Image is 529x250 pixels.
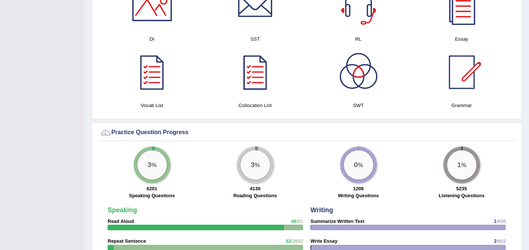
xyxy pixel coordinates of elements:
[207,35,303,43] h4: SST
[104,35,200,43] h4: DI
[494,238,496,244] span: 2
[414,35,510,43] h4: Essay
[310,35,406,43] h4: RL
[414,102,510,109] h4: Grammar
[338,192,379,199] label: Writing Questions
[457,161,461,169] big: 1
[100,127,513,138] div: Practice Question Progress
[296,218,303,224] span: /51
[207,102,303,109] h4: Collocation List
[147,186,157,191] strong: 6201
[233,192,277,199] label: Reading Questions
[310,206,333,214] strong: Writing
[108,218,134,224] strong: Read Aloud
[129,192,175,199] label: Speaking Questions
[291,218,296,224] span: 46
[250,186,260,191] strong: 4139
[439,192,485,199] label: Listening Questions
[286,238,291,244] span: 82
[108,206,137,214] strong: Speaking
[310,218,364,224] strong: Summarize Written Text
[354,161,358,169] big: 0
[147,161,151,169] big: 3
[104,102,200,109] h4: Vocab List
[494,218,496,224] span: 1
[497,218,506,224] span: /606
[241,150,270,180] div: %
[497,238,506,244] span: /602
[456,186,467,191] strong: 5235
[291,238,303,244] span: /2652
[251,161,255,169] big: 3
[108,238,146,244] strong: Repeat Sentence
[353,186,364,191] strong: 1208
[137,150,167,180] div: %
[310,102,406,109] h4: SWT
[310,238,337,244] strong: Write Essay
[344,150,373,180] div: %
[447,150,476,180] div: %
